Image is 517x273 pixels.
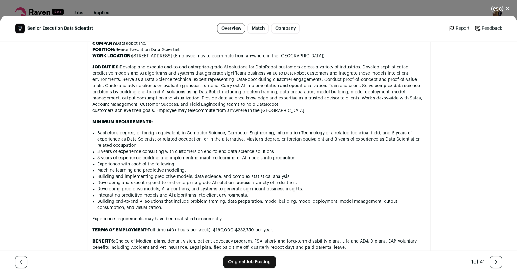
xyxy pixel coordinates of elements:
[471,258,485,266] div: of 41
[97,130,425,149] li: Bachelor’s degree, or foreign equivalent, in Computer Science, Computer Engineering, Information ...
[97,192,425,198] li: Integrating predictive models and AI algorithms into client environments.
[92,216,425,222] p: Experience requirements may have been satisfied concurrently.
[92,48,115,52] strong: POSITION:
[27,25,93,31] span: Senior Execution Data Scientist
[474,25,502,31] a: Feedback
[471,259,473,264] span: 1
[92,228,148,232] strong: TERMS OF EMPLOYMENT:
[97,167,425,174] li: Machine learning and predictive modeling.
[448,25,469,31] a: Report
[15,24,25,33] img: aa5ef394711c8070101843a6fac30bb926026282f4a0d2c5403c8a9f03e620e1.jpg
[97,155,425,161] li: 3 years of experience building and implementing machine learning or AI models into production
[92,40,425,59] p: DataRobot Inc. Senior Execution Data Scientist [STREET_ADDRESS] (Employee may telecommute from an...
[92,41,116,46] strong: COMPANY:
[97,149,425,155] li: 3 years of experience consulting with customers on end-to-end data science solutions
[223,256,276,268] a: Original Job Posting
[92,65,120,69] strong: JOB DUTIES:
[92,227,425,233] p: Full time (40+ hours per week). $190,000-$232,750 per year.
[97,174,425,180] li: Building and implementing predictive models, data science, and complex statistical analysis.
[97,198,425,211] li: Building end-to-end AI solutions that include problem framing, data preparation, model building, ...
[97,180,425,186] li: Developing and executing end-to-end enterprise-grade AI solutions across a variety of industries.
[247,23,269,34] a: Match
[97,161,425,167] p: Experience with each of the following:
[271,23,300,34] a: Company
[97,186,425,192] li: Developing predictive models, AI algorithms, and systems to generate significant business insights.
[483,2,517,16] button: Close modal
[92,64,425,114] p: Develop and execute end-to-end enterprise-grade AI solutions for DataRobot customers across a var...
[217,23,245,34] a: Overview
[92,120,153,124] strong: MINIMUM REQUIREMENTS:
[92,238,425,251] p: Choice of Medical plans, dental, vision, patient advocacy program, FSA, short- and long-term disa...
[92,54,132,58] strong: WORK LOCATION:
[92,239,115,243] strong: BENEFITS:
